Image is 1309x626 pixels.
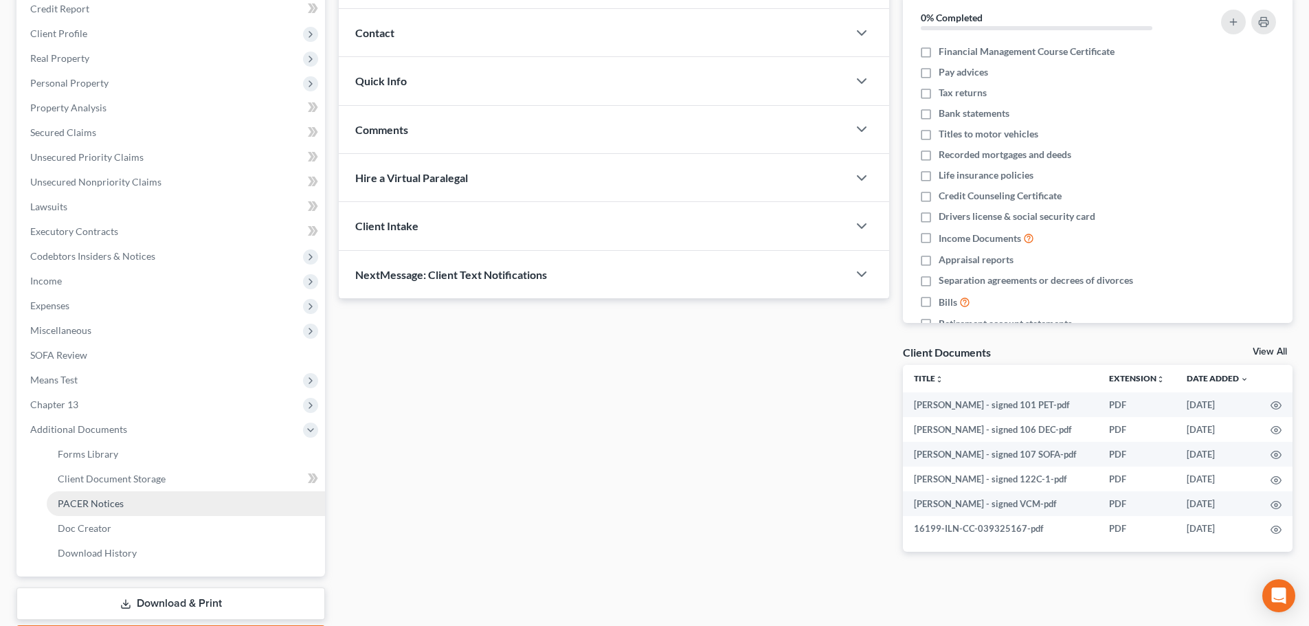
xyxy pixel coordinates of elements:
[47,541,325,566] a: Download History
[939,168,1033,182] span: Life insurance policies
[30,201,67,212] span: Lawsuits
[30,225,118,237] span: Executory Contracts
[1176,417,1260,442] td: [DATE]
[939,65,988,79] span: Pay advices
[1098,442,1176,467] td: PDF
[58,498,124,509] span: PACER Notices
[903,442,1098,467] td: [PERSON_NAME] - signed 107 SOFA-pdf
[939,127,1038,141] span: Titles to motor vehicles
[939,210,1095,223] span: Drivers license & social security card
[30,151,144,163] span: Unsecured Priority Claims
[19,145,325,170] a: Unsecured Priority Claims
[1187,373,1249,383] a: Date Added expand_more
[903,516,1098,541] td: 16199-ILN-CC-039325167-pdf
[1098,491,1176,516] td: PDF
[47,491,325,516] a: PACER Notices
[1262,579,1295,612] div: Open Intercom Messenger
[19,194,325,219] a: Lawsuits
[939,45,1115,58] span: Financial Management Course Certificate
[1240,375,1249,383] i: expand_more
[16,588,325,620] a: Download & Print
[1109,373,1165,383] a: Extensionunfold_more
[30,102,107,113] span: Property Analysis
[355,123,408,136] span: Comments
[1253,347,1287,357] a: View All
[30,275,62,287] span: Income
[1156,375,1165,383] i: unfold_more
[30,349,87,361] span: SOFA Review
[30,423,127,435] span: Additional Documents
[30,27,87,39] span: Client Profile
[30,3,89,14] span: Credit Report
[30,300,69,311] span: Expenses
[355,26,394,39] span: Contact
[1176,392,1260,417] td: [DATE]
[939,107,1009,120] span: Bank statements
[19,170,325,194] a: Unsecured Nonpriority Claims
[58,473,166,484] span: Client Document Storage
[47,442,325,467] a: Forms Library
[30,399,78,410] span: Chapter 13
[30,176,161,188] span: Unsecured Nonpriority Claims
[58,522,111,534] span: Doc Creator
[939,317,1072,331] span: Retirement account statements
[939,253,1014,267] span: Appraisal reports
[1176,442,1260,467] td: [DATE]
[47,467,325,491] a: Client Document Storage
[1098,467,1176,491] td: PDF
[1176,491,1260,516] td: [DATE]
[903,417,1098,442] td: [PERSON_NAME] - signed 106 DEC-pdf
[914,373,943,383] a: Titleunfold_more
[1098,417,1176,442] td: PDF
[19,120,325,145] a: Secured Claims
[355,268,547,281] span: NextMessage: Client Text Notifications
[903,345,991,359] div: Client Documents
[939,232,1021,245] span: Income Documents
[903,392,1098,417] td: [PERSON_NAME] - signed 101 PET-pdf
[1176,467,1260,491] td: [DATE]
[935,375,943,383] i: unfold_more
[355,219,418,232] span: Client Intake
[903,467,1098,491] td: [PERSON_NAME] - signed 122C-1-pdf
[355,74,407,87] span: Quick Info
[47,516,325,541] a: Doc Creator
[30,77,109,89] span: Personal Property
[30,374,78,385] span: Means Test
[30,250,155,262] span: Codebtors Insiders & Notices
[939,148,1071,161] span: Recorded mortgages and deeds
[58,448,118,460] span: Forms Library
[58,547,137,559] span: Download History
[30,126,96,138] span: Secured Claims
[1098,392,1176,417] td: PDF
[19,96,325,120] a: Property Analysis
[19,219,325,244] a: Executory Contracts
[939,273,1133,287] span: Separation agreements or decrees of divorces
[1176,516,1260,541] td: [DATE]
[939,189,1062,203] span: Credit Counseling Certificate
[939,295,957,309] span: Bills
[921,12,983,23] strong: 0% Completed
[19,343,325,368] a: SOFA Review
[30,324,91,336] span: Miscellaneous
[903,491,1098,516] td: [PERSON_NAME] - signed VCM-pdf
[355,171,468,184] span: Hire a Virtual Paralegal
[30,52,89,64] span: Real Property
[939,86,987,100] span: Tax returns
[1098,516,1176,541] td: PDF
